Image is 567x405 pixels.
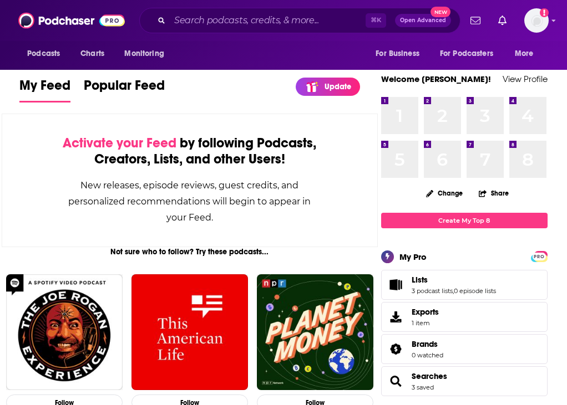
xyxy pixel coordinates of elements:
button: Open AdvancedNew [395,14,451,27]
span: Podcasts [27,46,60,61]
a: Brands [385,341,407,357]
span: Brands [412,339,438,349]
span: Brands [381,334,548,364]
input: Search podcasts, credits, & more... [170,12,366,29]
a: Searches [385,373,407,389]
a: 3 saved [412,383,434,391]
span: New [431,7,450,17]
img: The Joe Rogan Experience [6,274,123,391]
a: Update [296,78,360,96]
span: Lists [412,275,428,285]
p: Update [325,82,351,91]
span: Exports [385,309,407,325]
div: New releases, episode reviews, guest credits, and personalized recommendations will begin to appe... [58,177,322,225]
span: Lists [381,270,548,300]
button: open menu [368,43,433,64]
span: ⌘ K [366,13,386,28]
a: Popular Feed [84,77,165,102]
span: Searches [381,366,548,396]
span: Logged in as charlottestone [524,8,549,33]
a: My Feed [19,77,70,102]
a: 0 episode lists [454,287,496,295]
span: 1 item [412,319,439,327]
a: View Profile [503,74,548,84]
span: PRO [533,253,546,261]
span: For Podcasters [440,46,493,61]
img: This American Life [131,274,248,391]
span: Open Advanced [400,18,446,23]
img: Planet Money [257,274,373,391]
span: For Business [376,46,419,61]
span: Monitoring [124,46,164,61]
span: Popular Feed [84,77,165,100]
a: Create My Top 8 [381,213,548,228]
button: Show profile menu [524,8,549,33]
button: Share [478,182,509,204]
img: Podchaser - Follow, Share and Rate Podcasts [18,10,125,31]
button: open menu [19,43,74,64]
a: Lists [412,275,496,285]
div: My Pro [399,252,427,262]
button: open menu [507,43,548,64]
button: open menu [117,43,178,64]
a: 0 watched [412,351,443,359]
span: More [515,46,534,61]
span: Charts [80,46,104,61]
a: PRO [533,252,546,260]
div: Search podcasts, credits, & more... [139,8,460,33]
div: by following Podcasts, Creators, Lists, and other Users! [58,135,322,167]
span: Activate your Feed [63,135,176,151]
a: Exports [381,302,548,332]
a: Searches [412,371,447,381]
a: Show notifications dropdown [466,11,485,30]
a: Show notifications dropdown [494,11,511,30]
a: Charts [73,43,111,64]
button: Change [419,186,469,200]
a: 3 podcast lists [412,287,453,295]
span: My Feed [19,77,70,100]
a: Brands [412,339,443,349]
div: Not sure who to follow? Try these podcasts... [2,247,378,257]
span: Exports [412,307,439,317]
a: Lists [385,277,407,293]
img: User Profile [524,8,549,33]
a: Welcome [PERSON_NAME]! [381,74,491,84]
button: open menu [433,43,509,64]
span: , [453,287,454,295]
svg: Email not verified [540,8,549,17]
